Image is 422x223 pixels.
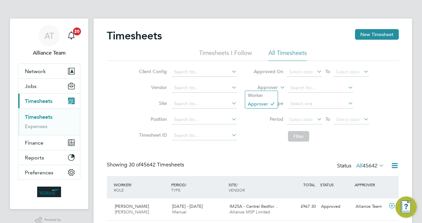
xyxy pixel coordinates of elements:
span: Select date [289,69,313,75]
label: Timesheet ID [137,132,167,138]
label: Vendor [137,84,167,90]
a: Go to home page [18,187,80,197]
span: TYPE [171,187,180,193]
span: Jobs [25,83,36,89]
input: Search for... [172,67,237,77]
div: Showing [107,161,185,168]
input: Search for... [172,131,237,140]
li: Worker [245,91,278,100]
span: 30 of [129,161,141,168]
label: Approved On [253,68,283,74]
button: Filter [288,131,309,142]
label: Period [253,116,283,122]
button: Engage Resource Center [395,197,417,218]
span: 45642 Timesheets [129,161,184,168]
a: 20 [65,25,78,46]
span: Reports [25,155,44,161]
span: [PERSON_NAME] [115,203,149,209]
button: New Timesheet [355,29,399,40]
label: Site [137,100,167,106]
span: Manual [172,209,186,215]
span: Select date [336,116,360,122]
span: 20 [73,27,81,35]
span: IM25A - Central Bedfor… [230,203,278,209]
label: All [356,162,384,169]
div: STATUS [318,179,353,191]
span: / [185,182,187,187]
label: Position [137,116,167,122]
input: Select one [288,99,353,109]
span: ROLE [114,187,124,193]
button: Network [18,64,80,78]
input: Search for... [172,83,237,93]
label: Approver [248,84,278,91]
div: APPROVER [353,179,387,191]
img: wates-logo-retina.png [37,187,61,197]
span: AT [44,31,54,40]
button: Finance [18,135,80,150]
span: To [323,115,332,123]
nav: Main navigation [10,19,88,209]
div: Timesheets [18,108,80,135]
span: Alliance MSP Limited [230,209,270,215]
button: Preferences [18,165,80,180]
span: Powered by [44,217,63,223]
span: Finance [25,140,43,146]
li: Approver [245,100,278,108]
input: Search for... [172,115,237,124]
h2: Timesheets [107,29,162,42]
div: £967.30 [284,201,318,212]
input: Search for... [172,99,237,109]
span: Timesheets [25,98,52,104]
label: Client Config [137,68,167,74]
div: Alliance Team [353,201,387,212]
li: All Timesheets [268,49,307,61]
div: Approved [318,201,353,212]
span: Network [25,68,46,74]
a: Expenses [25,123,47,129]
div: Status [337,161,386,171]
div: SITE [227,179,284,196]
span: 45642 [363,162,378,169]
span: / [131,182,132,187]
span: Preferences [25,169,53,176]
span: Select date [289,116,313,122]
div: PERIOD [170,179,227,196]
div: WORKER [112,179,170,196]
a: ATAlliance Team [18,25,80,57]
button: Jobs [18,79,80,93]
span: / [237,182,238,187]
li: Timesheets I Follow [199,49,252,61]
span: To [323,67,332,76]
input: Search for... [288,83,353,93]
a: Timesheets [25,114,52,120]
button: Reports [18,150,80,165]
span: VENDOR [229,187,245,193]
span: Select date [336,69,360,75]
span: Alliance Team [18,49,80,57]
button: Timesheets [18,94,80,108]
span: TOTAL [303,182,315,187]
span: [PERSON_NAME] [115,209,149,215]
span: [DATE] - [DATE] [172,203,203,209]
